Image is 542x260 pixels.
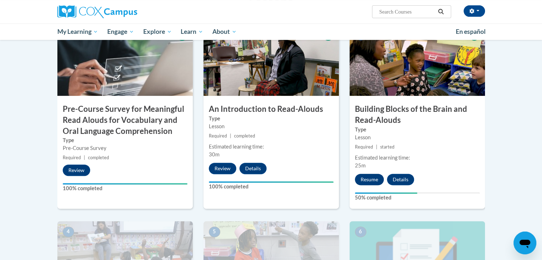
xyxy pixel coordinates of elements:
[350,104,485,126] h3: Building Blocks of the Brain and Read-Alouds
[209,133,227,139] span: Required
[107,27,134,36] span: Engage
[208,24,241,40] a: About
[212,27,237,36] span: About
[57,104,193,136] h3: Pre-Course Survey for Meaningful Read Alouds for Vocabulary and Oral Language Comprehension
[57,5,137,18] img: Cox Campus
[209,115,334,123] label: Type
[209,151,220,157] span: 30m
[355,194,480,202] label: 50% completed
[203,25,339,96] img: Course Image
[63,165,90,176] button: Review
[63,227,74,237] span: 4
[451,24,490,39] a: En español
[209,227,220,237] span: 5
[355,126,480,134] label: Type
[378,7,435,16] input: Search Courses
[355,192,417,194] div: Your progress
[387,174,414,185] button: Details
[350,25,485,96] img: Course Image
[456,28,486,35] span: En español
[203,104,339,115] h3: An Introduction to Read-Alouds
[143,27,172,36] span: Explore
[63,183,187,184] div: Your progress
[209,143,334,151] div: Estimated learning time:
[209,183,334,191] label: 100% completed
[63,144,187,152] div: Pre-Course Survey
[47,24,496,40] div: Main menu
[355,162,366,168] span: 25m
[57,5,193,18] a: Cox Campus
[355,174,384,185] button: Resume
[84,155,85,160] span: |
[63,136,187,144] label: Type
[464,5,485,17] button: Account Settings
[63,184,187,192] label: 100% completed
[435,7,446,16] button: Search
[57,27,98,36] span: My Learning
[53,24,103,40] a: My Learning
[355,227,366,237] span: 6
[355,154,480,162] div: Estimated learning time:
[57,25,193,96] img: Course Image
[63,155,81,160] span: Required
[88,155,109,160] span: completed
[209,123,334,130] div: Lesson
[355,144,373,150] span: Required
[176,24,208,40] a: Learn
[209,163,236,174] button: Review
[234,133,255,139] span: completed
[513,232,536,254] iframe: Button to launch messaging window
[230,133,231,139] span: |
[209,181,334,183] div: Your progress
[376,144,377,150] span: |
[103,24,139,40] a: Engage
[181,27,203,36] span: Learn
[355,134,480,141] div: Lesson
[139,24,176,40] a: Explore
[239,163,267,174] button: Details
[380,144,394,150] span: started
